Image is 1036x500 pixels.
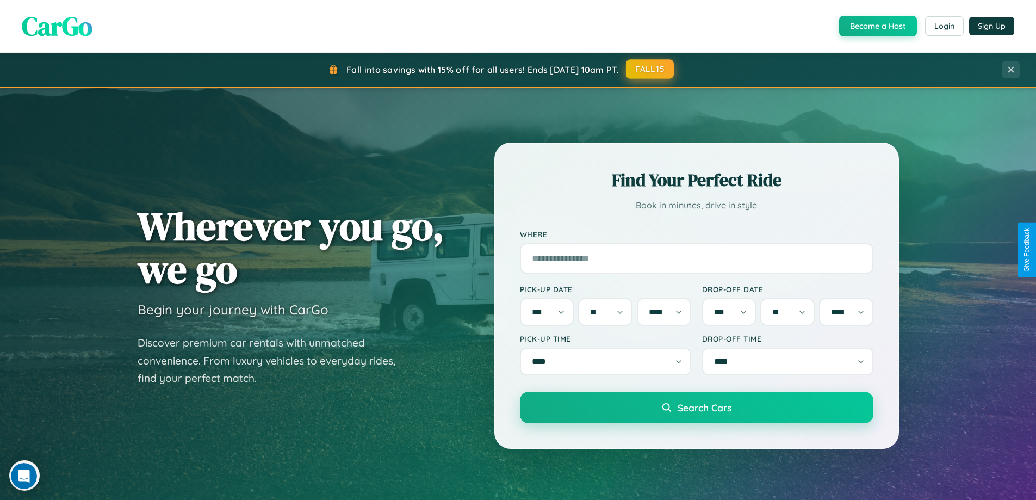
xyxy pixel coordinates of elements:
label: Drop-off Time [702,334,873,343]
button: Login [925,16,964,36]
span: Search Cars [678,402,731,413]
iframe: Intercom live chat [11,463,37,489]
iframe: Intercom live chat discovery launcher [9,460,40,491]
button: Search Cars [520,392,873,423]
button: Become a Host [839,16,917,36]
button: FALL15 [626,59,674,79]
p: Discover premium car rentals with unmatched convenience. From luxury vehicles to everyday rides, ... [138,334,410,387]
h3: Begin your journey with CarGo [138,301,328,318]
h1: Wherever you go, we go [138,205,444,291]
label: Pick-up Time [520,334,691,343]
span: CarGo [22,8,92,44]
p: Book in minutes, drive in style [520,197,873,213]
div: Give Feedback [1023,228,1031,272]
label: Pick-up Date [520,285,691,294]
h2: Find Your Perfect Ride [520,168,873,192]
span: Fall into savings with 15% off for all users! Ends [DATE] 10am PT. [346,64,619,75]
button: Sign Up [969,17,1014,35]
label: Drop-off Date [702,285,873,294]
label: Where [520,230,873,239]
